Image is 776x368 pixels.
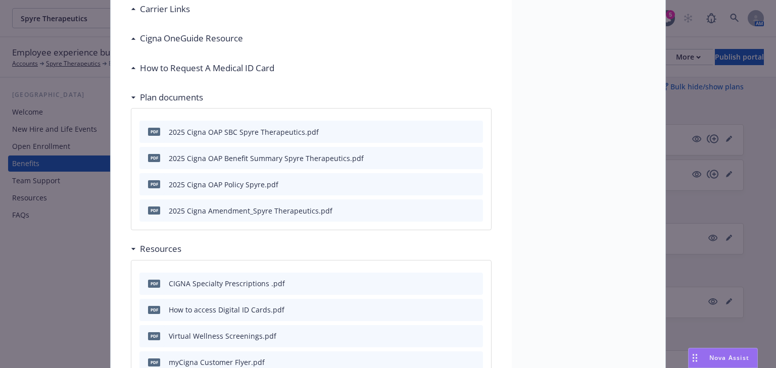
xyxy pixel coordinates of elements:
[131,32,243,45] div: Cigna OneGuide Resource
[470,331,479,341] button: preview file
[454,179,462,190] button: download file
[140,3,190,16] h3: Carrier Links
[169,331,276,341] div: Virtual Wellness Screenings.pdf
[169,205,332,216] div: 2025 Cigna Amendment_Spyre Therapeutics.pdf
[688,348,758,368] button: Nova Assist
[454,331,462,341] button: download file
[140,242,181,255] h3: Resources
[470,153,479,164] button: preview file
[689,348,701,367] div: Drag to move
[131,242,181,255] div: Resources
[131,91,203,104] div: Plan documents
[148,358,160,366] span: pdf
[470,304,479,315] button: preview file
[454,153,462,164] button: download file
[454,278,462,289] button: download file
[148,128,160,135] span: pdf
[131,62,274,75] div: How to Request A Medical ID Card
[169,304,284,315] div: How to access Digital ID Cards.pdf
[470,278,479,289] button: preview file
[470,127,479,137] button: preview file
[131,3,190,16] div: Carrier Links
[169,357,265,367] div: myCigna Customer Flyer.pdf
[169,127,319,137] div: 2025 Cigna OAP SBC Spyre Therapeutics.pdf
[148,154,160,162] span: pdf
[470,205,479,216] button: preview file
[169,179,278,190] div: 2025 Cigna OAP Policy Spyre.pdf
[169,153,364,164] div: 2025 Cigna OAP Benefit Summary Spyre Therapeutics.pdf
[169,278,285,289] div: CIGNA Specialty Prescriptions .pdf
[148,180,160,188] span: pdf
[140,91,203,104] h3: Plan documents
[148,206,160,214] span: pdf
[148,306,160,313] span: pdf
[709,353,749,362] span: Nova Assist
[470,357,479,367] button: preview file
[454,205,462,216] button: download file
[454,127,462,137] button: download file
[140,62,274,75] h3: How to Request A Medical ID Card
[148,332,160,340] span: pdf
[454,357,462,367] button: download file
[148,280,160,287] span: pdf
[454,304,462,315] button: download file
[140,32,243,45] h3: Cigna OneGuide Resource
[470,179,479,190] button: preview file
